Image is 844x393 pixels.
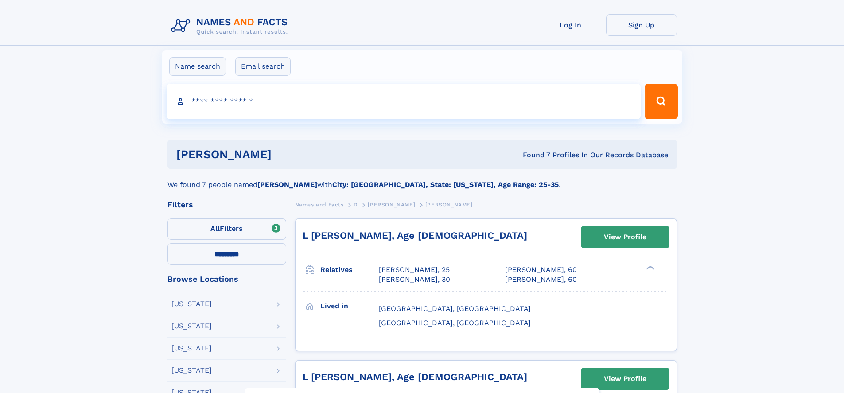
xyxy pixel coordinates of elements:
button: Search Button [645,84,677,119]
a: View Profile [581,368,669,389]
span: All [210,224,220,233]
b: [PERSON_NAME] [257,180,317,189]
a: Log In [535,14,606,36]
div: [US_STATE] [171,345,212,352]
a: [PERSON_NAME], 60 [505,265,577,275]
b: City: [GEOGRAPHIC_DATA], State: [US_STATE], Age Range: 25-35 [332,180,559,189]
a: L [PERSON_NAME], Age [DEMOGRAPHIC_DATA] [303,230,527,241]
div: We found 7 people named with . [167,169,677,190]
div: Filters [167,201,286,209]
span: [GEOGRAPHIC_DATA], [GEOGRAPHIC_DATA] [379,319,531,327]
h1: [PERSON_NAME] [176,149,397,160]
img: Logo Names and Facts [167,14,295,38]
div: View Profile [604,369,646,389]
span: [PERSON_NAME] [368,202,415,208]
h3: Relatives [320,262,379,277]
span: D [354,202,358,208]
div: Browse Locations [167,275,286,283]
label: Filters [167,218,286,240]
input: search input [167,84,641,119]
a: D [354,199,358,210]
div: Found 7 Profiles In Our Records Database [397,150,668,160]
a: [PERSON_NAME], 30 [379,275,450,284]
a: View Profile [581,226,669,248]
div: [US_STATE] [171,300,212,307]
div: ❯ [644,265,655,271]
h3: Lived in [320,299,379,314]
div: [US_STATE] [171,367,212,374]
a: [PERSON_NAME], 60 [505,275,577,284]
a: L [PERSON_NAME], Age [DEMOGRAPHIC_DATA] [303,371,527,382]
label: Email search [235,57,291,76]
a: [PERSON_NAME] [368,199,415,210]
label: Name search [169,57,226,76]
span: [PERSON_NAME] [425,202,473,208]
span: [GEOGRAPHIC_DATA], [GEOGRAPHIC_DATA] [379,304,531,313]
a: Names and Facts [295,199,344,210]
div: [US_STATE] [171,323,212,330]
a: Sign Up [606,14,677,36]
a: [PERSON_NAME], 25 [379,265,450,275]
div: View Profile [604,227,646,247]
